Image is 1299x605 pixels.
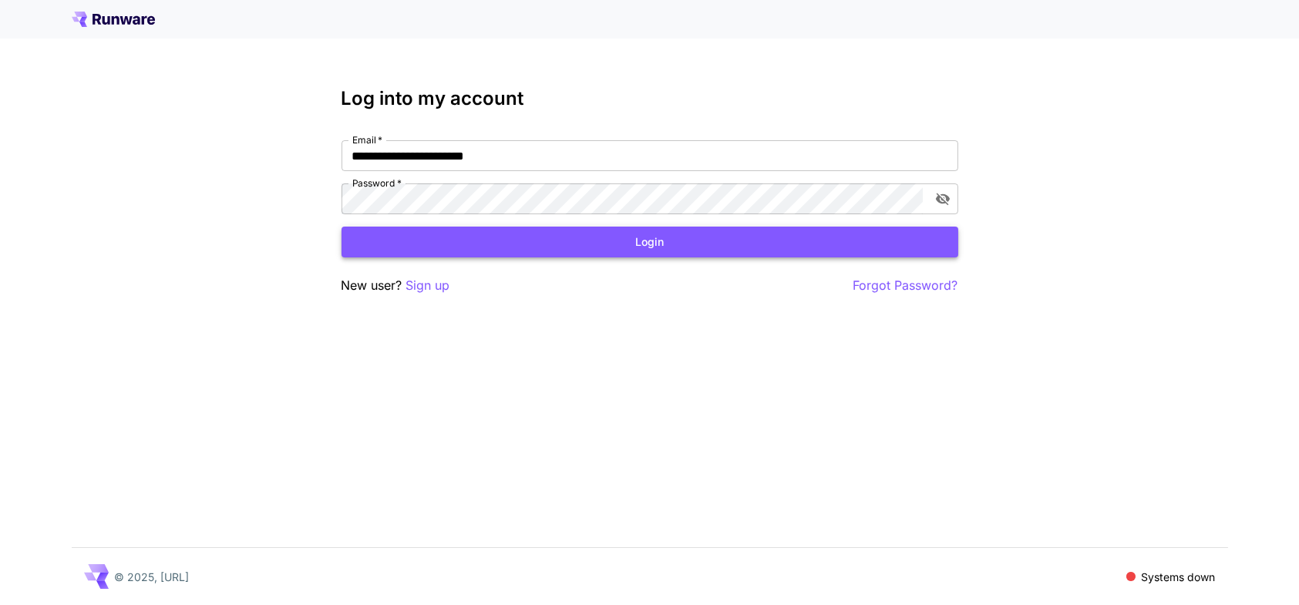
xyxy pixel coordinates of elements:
label: Email [352,133,382,146]
p: New user? [342,276,450,295]
button: Login [342,227,958,258]
p: Systems down [1142,569,1216,585]
h3: Log into my account [342,88,958,109]
label: Password [352,176,402,190]
p: © 2025, [URL] [115,569,190,585]
button: Forgot Password? [853,276,958,295]
button: Sign up [406,276,450,295]
button: toggle password visibility [929,185,957,213]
